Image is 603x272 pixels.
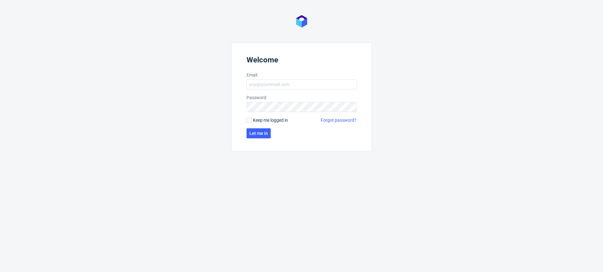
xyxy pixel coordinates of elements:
[253,117,288,123] span: Keep me logged in
[321,117,356,123] a: Forgot password?
[247,128,271,138] button: Let me in
[247,94,356,101] label: Password
[247,72,356,78] label: Email
[247,79,356,89] input: you@youremail.com
[247,56,356,67] header: Welcome
[249,131,268,136] span: Let me in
